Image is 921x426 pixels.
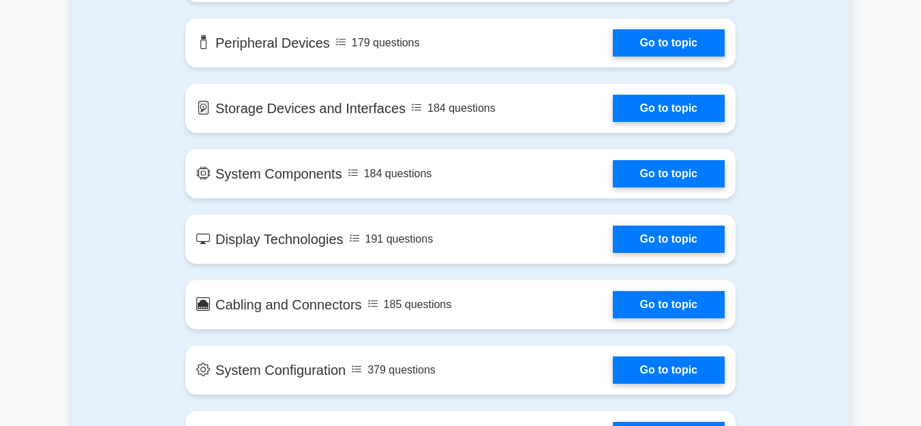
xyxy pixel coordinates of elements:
a: Go to topic [613,160,725,187]
a: Go to topic [613,95,725,122]
a: Go to topic [613,226,725,253]
a: Go to topic [613,356,725,384]
a: Go to topic [613,29,725,57]
a: Go to topic [613,291,725,318]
